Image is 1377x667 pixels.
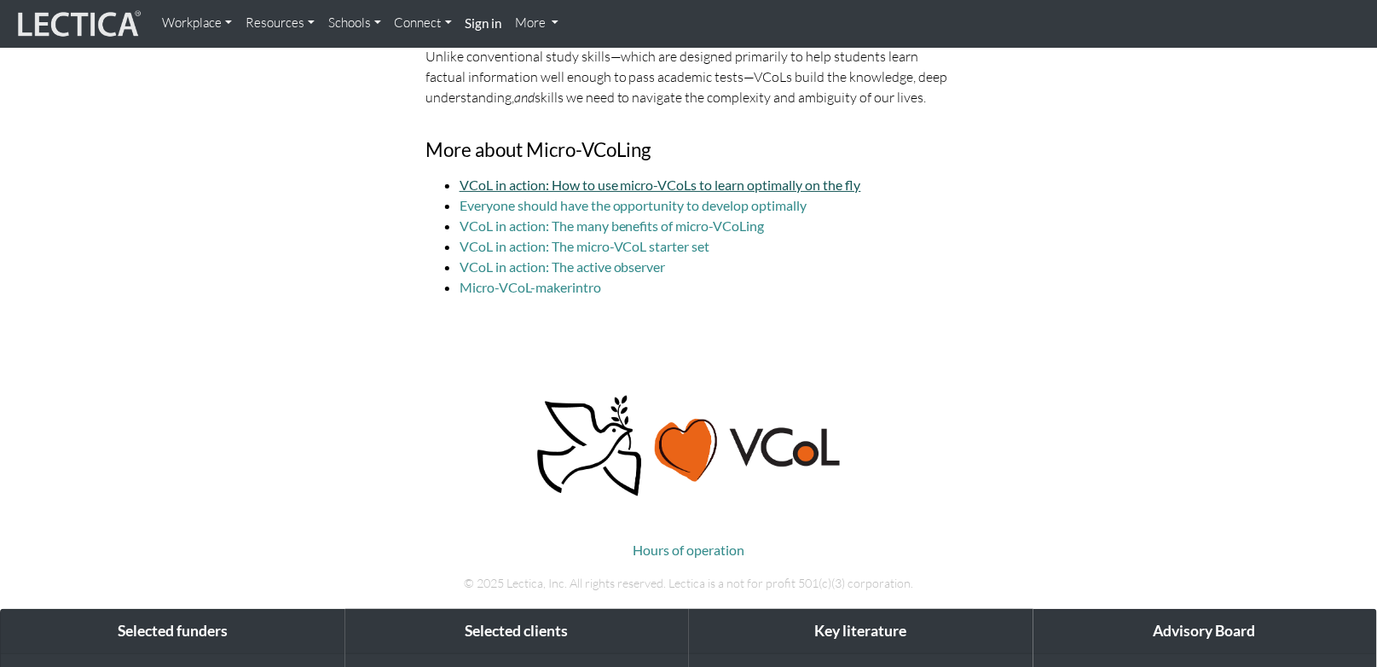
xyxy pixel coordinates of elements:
[460,279,572,295] a: Micro-VCoL-maker
[509,7,566,40] a: More
[514,89,535,106] i: and
[14,8,142,40] img: lecticalive
[466,15,502,31] strong: Sign in
[460,217,765,234] a: VCoL in action: The many benefits of micro-VCoLing
[1,610,344,653] div: Selected funders
[460,258,666,275] a: VCoL in action: The active observer
[532,393,844,499] img: Peace, love, VCoL
[345,610,689,653] div: Selected clients
[572,279,601,295] a: intro
[239,7,321,40] a: Resources
[633,542,744,558] a: Hours of operation
[460,177,861,193] a: VCoL in action: How to use micro-VCoLs to learn optimally on the fly
[155,7,239,40] a: Workplace
[425,140,952,161] h3: More about Micro-VCoLing
[425,46,952,107] p: Unlike conventional study skills—which are designed primarily to help students learn factual info...
[321,7,388,40] a: Schools
[216,574,1162,593] p: © 2025 Lectica, Inc. All rights reserved. Lectica is a not for profit 501(c)(3) corporation.
[460,197,807,213] a: Everyone should have the opportunity to develop optimally
[459,7,509,41] a: Sign in
[388,7,459,40] a: Connect
[689,610,1033,653] div: Key literature
[1033,610,1377,653] div: Advisory Board
[460,238,710,254] a: VCoL in action: The micro-VCoL starter set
